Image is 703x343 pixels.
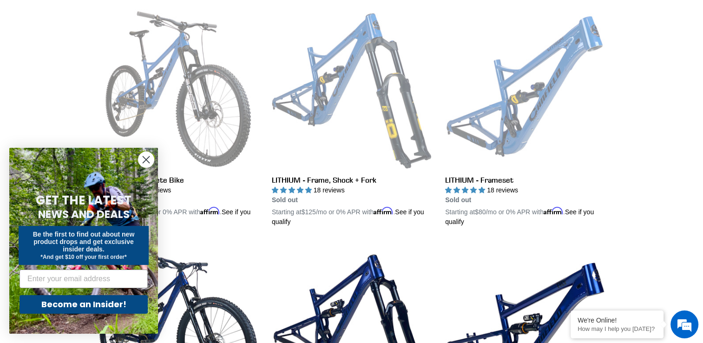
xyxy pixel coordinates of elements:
div: We're Online! [578,317,657,324]
img: d_696896380_company_1647369064580_696896380 [30,46,53,70]
button: Close dialog [138,152,154,168]
span: NEWS AND DEALS [38,207,130,222]
span: GET THE LATEST [36,192,131,209]
div: Navigation go back [10,51,24,65]
span: Be the first to find out about new product drops and get exclusive insider deals. [33,231,135,253]
span: We're online! [54,109,128,203]
div: Chat with us now [62,52,170,64]
button: Become an Insider! [20,295,148,314]
span: *And get $10 off your first order* [40,254,126,260]
textarea: Type your message and hit 'Enter' [5,237,177,270]
input: Enter your email address [20,270,148,288]
div: Minimize live chat window [152,5,175,27]
p: How may I help you today? [578,325,657,332]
